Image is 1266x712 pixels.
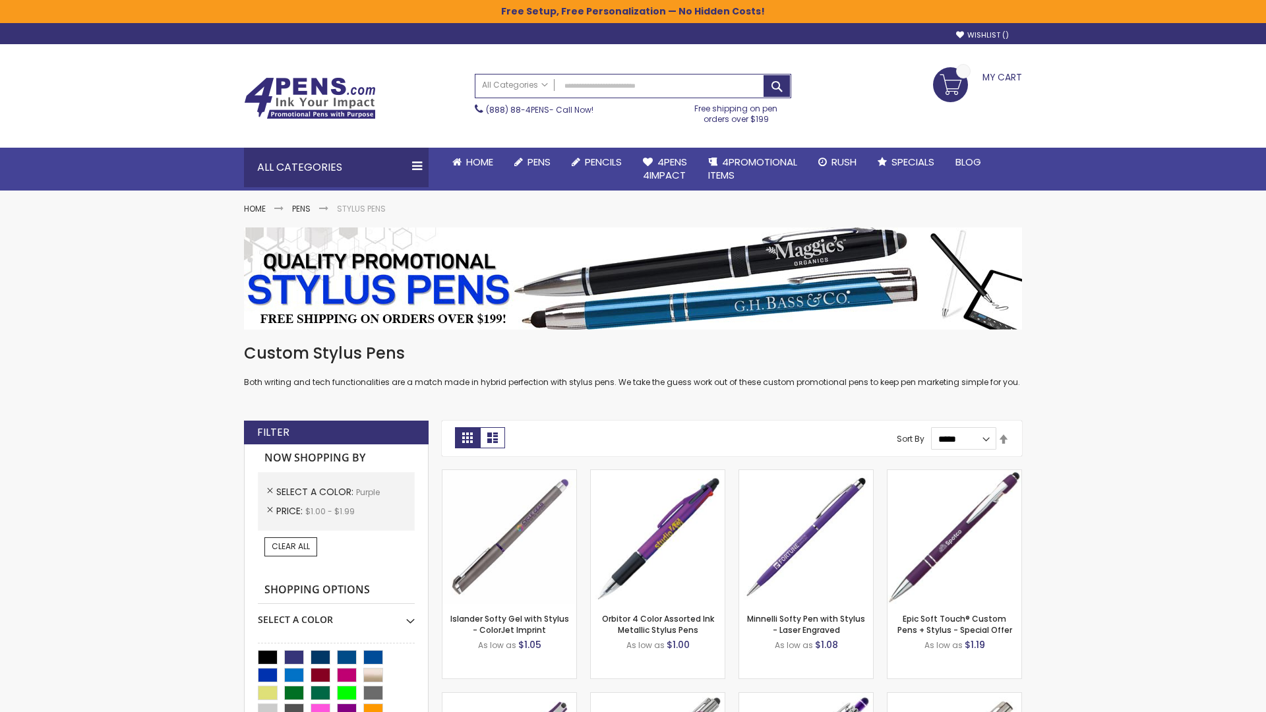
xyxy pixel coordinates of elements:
[626,639,665,651] span: As low as
[258,604,415,626] div: Select A Color
[681,98,792,125] div: Free shipping on pen orders over $199
[356,487,380,498] span: Purple
[602,613,714,635] a: Orbitor 4 Color Assorted Ink Metallic Stylus Pens
[482,80,548,90] span: All Categories
[591,469,725,481] a: Orbitor 4 Color Assorted Ink Metallic Stylus Pens-Purple
[965,638,985,651] span: $1.19
[831,155,857,169] span: Rush
[632,148,698,191] a: 4Pens4impact
[808,148,867,177] a: Rush
[739,470,873,604] img: Minnelli Softy Pen with Stylus - Laser Engraved-Purple
[956,30,1009,40] a: Wishlist
[466,155,493,169] span: Home
[561,148,632,177] a: Pencils
[442,469,576,481] a: Islander Softy Gel with Stylus - ColorJet Imprint-Purple
[504,148,561,177] a: Pens
[258,444,415,472] strong: Now Shopping by
[258,576,415,605] strong: Shopping Options
[244,343,1022,388] div: Both writing and tech functionalities are a match made in hybrid perfection with stylus pens. We ...
[739,692,873,703] a: Phoenix Softy with Stylus Pen - Laser-Purple
[478,639,516,651] span: As low as
[945,148,992,177] a: Blog
[591,692,725,703] a: Tres-Chic with Stylus Metal Pen - Standard Laser-Purple
[272,541,310,552] span: Clear All
[264,537,317,556] a: Clear All
[442,148,504,177] a: Home
[337,203,386,214] strong: Stylus Pens
[244,227,1022,330] img: Stylus Pens
[276,504,305,518] span: Price
[708,155,797,182] span: 4PROMOTIONAL ITEMS
[815,638,838,651] span: $1.08
[527,155,551,169] span: Pens
[591,470,725,604] img: Orbitor 4 Color Assorted Ink Metallic Stylus Pens-Purple
[924,639,963,651] span: As low as
[486,104,549,115] a: (888) 88-4PENS
[891,155,934,169] span: Specials
[450,613,569,635] a: Islander Softy Gel with Stylus - ColorJet Imprint
[305,506,355,517] span: $1.00 - $1.99
[667,638,690,651] span: $1.00
[585,155,622,169] span: Pencils
[475,74,555,96] a: All Categories
[276,485,356,498] span: Select A Color
[739,469,873,481] a: Minnelli Softy Pen with Stylus - Laser Engraved-Purple
[897,613,1012,635] a: Epic Soft Touch® Custom Pens + Stylus - Special Offer
[888,692,1021,703] a: Tres-Chic Touch Pen - Standard Laser-Purple
[257,425,289,440] strong: Filter
[888,469,1021,481] a: 4P-MS8B-Purple
[442,470,576,604] img: Islander Softy Gel with Stylus - ColorJet Imprint-Purple
[455,427,480,448] strong: Grid
[244,148,429,187] div: All Categories
[244,343,1022,364] h1: Custom Stylus Pens
[244,203,266,214] a: Home
[897,433,924,444] label: Sort By
[643,155,687,182] span: 4Pens 4impact
[442,692,576,703] a: Avendale Velvet Touch Stylus Gel Pen-Purple
[955,155,981,169] span: Blog
[698,148,808,191] a: 4PROMOTIONALITEMS
[518,638,541,651] span: $1.05
[747,613,865,635] a: Minnelli Softy Pen with Stylus - Laser Engraved
[867,148,945,177] a: Specials
[244,77,376,119] img: 4Pens Custom Pens and Promotional Products
[888,470,1021,604] img: 4P-MS8B-Purple
[486,104,593,115] span: - Call Now!
[292,203,311,214] a: Pens
[775,639,813,651] span: As low as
